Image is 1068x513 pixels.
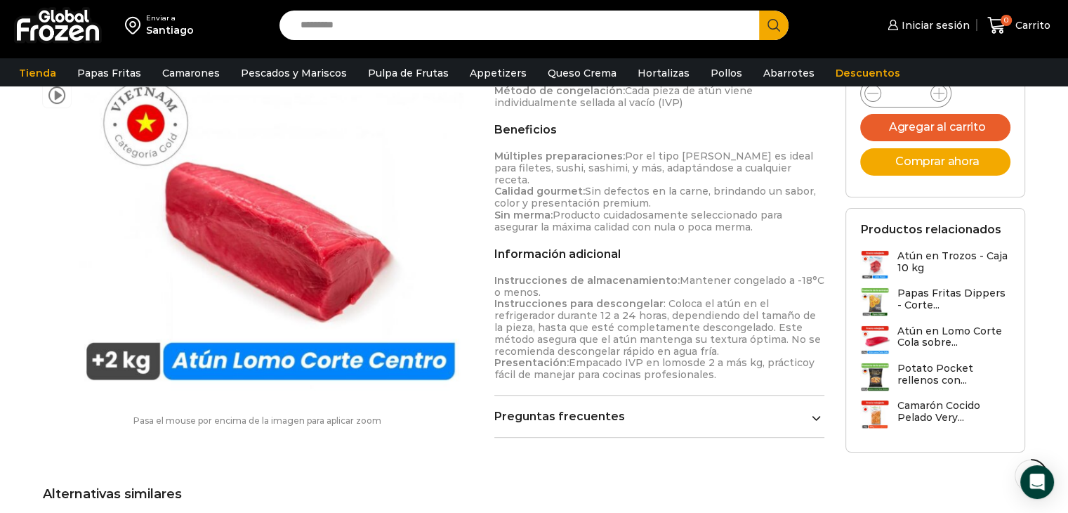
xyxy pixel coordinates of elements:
[494,185,585,197] strong: Calidad gourmet:
[494,356,815,381] span: y fácil de manejar para c
[898,18,970,32] span: Iniciar sesión
[984,9,1054,42] a: 0 Carrito
[803,356,809,369] span: o
[125,13,146,37] img: address-field-icon.svg
[12,60,63,86] a: Tienda
[494,150,625,162] strong: Múltiples preparaciones:
[892,84,919,103] input: Product quantity
[1001,15,1012,26] span: 0
[494,275,825,381] p: Mantener congelado a -18°C o menos. : Coloca el atún en el refrigerador durante 12 a 24 horas, de...
[897,363,1010,387] h3: Potato Pocket rellenos con...
[361,60,456,86] a: Pulpa de Frutas
[569,356,693,369] span: Empacado IVP en lomos
[680,368,687,381] span: o
[70,60,148,86] a: Papas Fritas
[693,356,803,369] span: de 2 a más kg, práctic
[661,368,680,381] span: fesi
[860,363,1010,393] a: Potato Pocket rellenos con...
[146,13,194,23] div: Enviar a
[155,60,227,86] a: Camarones
[860,287,1010,318] a: Papas Fritas Dippers - Corte...
[655,368,661,381] span: o
[494,123,825,136] h2: Beneficios
[494,150,825,233] p: Por el tipo [PERSON_NAME] es ideal para filetes, sushi, sashimi, y más, adaptándose a cualquier r...
[860,250,1010,280] a: Atún en Trozos - Caja 10 kg
[704,60,749,86] a: Pollos
[860,400,1010,430] a: Camarón Cocido Pelado Very...
[687,368,716,381] span: nales.
[614,368,655,381] span: cinas pr
[43,486,182,502] span: Alternativas similares
[494,356,569,369] span: Presentación:
[608,368,614,381] span: o
[146,23,194,37] div: Santiago
[494,410,825,423] a: Preguntas frecuentes
[860,148,1010,176] button: Comprar ahora
[897,400,1010,424] h3: Camarón Cocido Pelado Very...
[494,274,680,287] strong: Instrucciones de almacenamiento:
[1020,465,1054,499] div: Open Intercom Messenger
[897,287,1010,311] h3: Papas Fritas Dippers - Corte...
[463,60,534,86] a: Appetizers
[494,297,664,310] strong: Instrucciones para descongelar
[631,60,697,86] a: Hortalizas
[756,60,822,86] a: Abarrotes
[860,325,1010,356] a: Atún en Lomo Corte Cola sobre...
[897,325,1010,349] h3: Atún en Lomo Corte Cola sobre...
[494,3,825,109] p: Lomo de 2 o mas kg Corte de Centro Congelado, crudo 10% 20 kg [GEOGRAPHIC_DATA] Thunnus Albacares...
[494,247,825,261] h2: Información adicional
[1012,18,1050,32] span: Carrito
[541,60,624,86] a: Queso Crema
[860,114,1010,141] button: Agregar al carrito
[234,60,354,86] a: Pescados y Mariscos
[494,209,553,221] strong: Sin merma:
[759,11,789,40] button: Search button
[884,11,970,39] a: Iniciar sesión
[897,250,1010,274] h3: Atún en Trozos - Caja 10 kg
[860,223,1001,236] h2: Productos relacionados
[42,416,473,426] p: Pasa el mouse por encima de la imagen para aplicar zoom
[494,84,625,97] strong: Método de congelación:
[829,60,907,86] a: Descuentos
